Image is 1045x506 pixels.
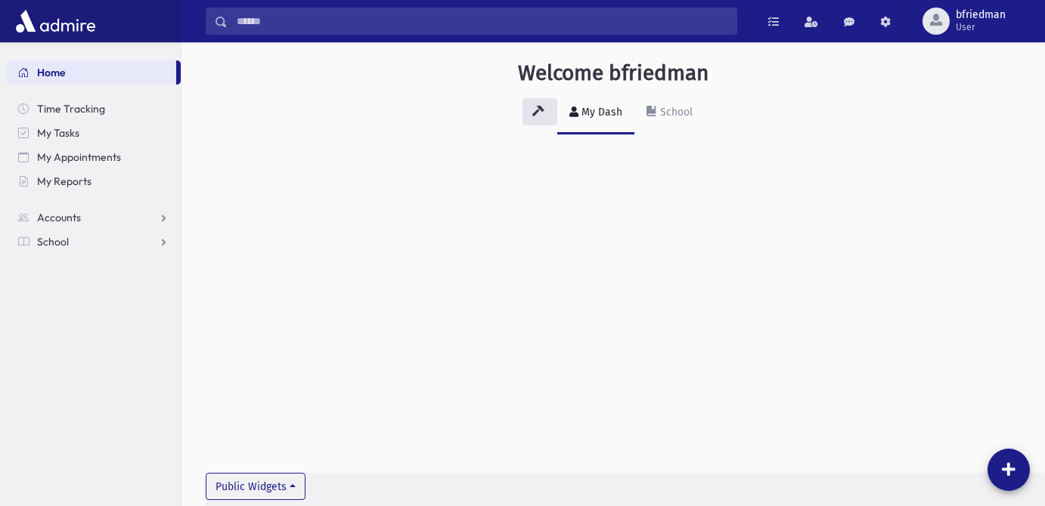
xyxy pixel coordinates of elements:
a: My Tasks [6,121,181,145]
span: My Appointments [37,150,121,164]
span: bfriedman [956,9,1006,21]
a: Time Tracking [6,97,181,121]
a: School [6,230,181,254]
span: School [37,235,69,248]
span: Home [37,66,66,79]
img: AdmirePro [12,6,99,36]
a: My Appointments [6,145,181,169]
a: Home [6,60,176,85]
span: User [956,21,1006,33]
div: My Dash [578,106,622,119]
span: Time Tracking [37,102,105,116]
input: Search [228,8,736,35]
a: My Dash [557,92,634,134]
span: My Tasks [37,126,79,140]
span: Accounts [37,211,81,224]
a: School [634,92,705,134]
button: Public Widgets [206,473,305,500]
span: My Reports [37,174,91,188]
a: Accounts [6,205,181,230]
h3: Welcome bfriedman [518,60,709,86]
a: My Reports [6,169,181,193]
div: School [657,106,693,119]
